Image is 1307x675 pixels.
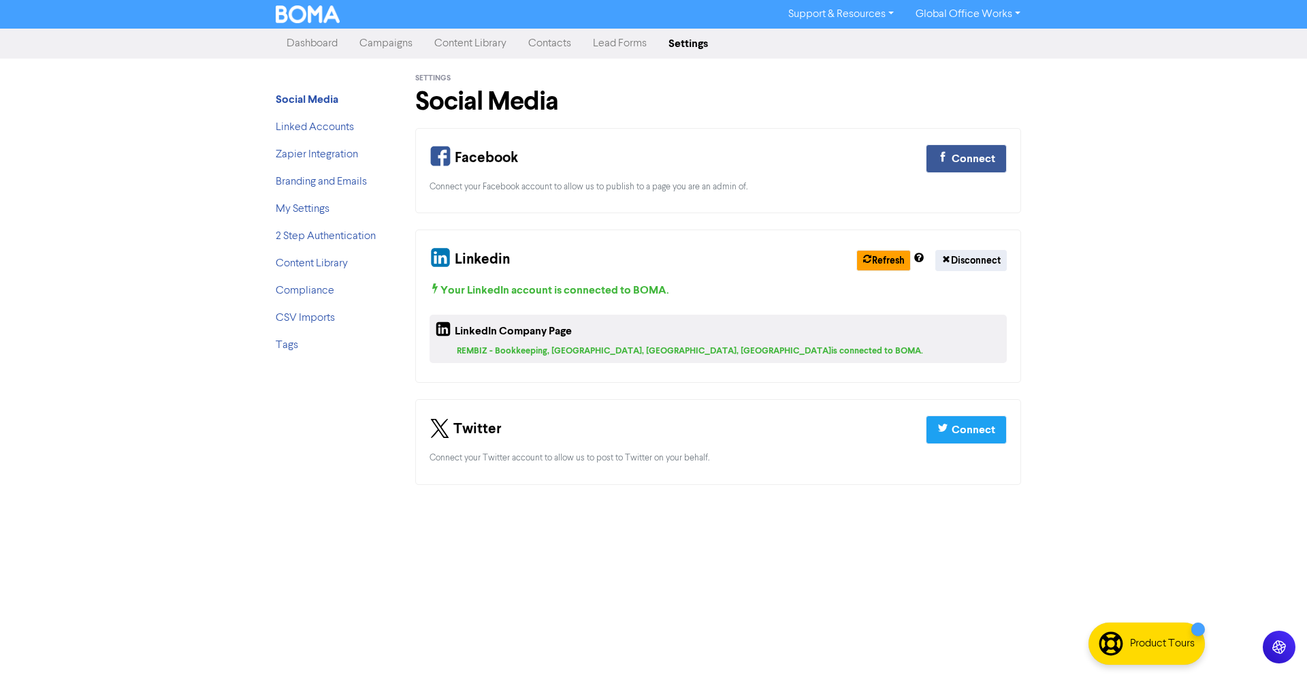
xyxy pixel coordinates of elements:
div: Your Facebook Connection [415,128,1021,213]
a: Content Library [423,30,517,57]
div: Connect your Facebook account to allow us to publish to a page you are an admin of. [430,180,1007,193]
button: Disconnect [935,250,1007,271]
a: Contacts [517,30,582,57]
a: Global Office Works [905,3,1031,25]
div: Your Twitter Connection [415,399,1021,484]
div: Linkedin [430,244,510,277]
div: Your LinkedIn account is connected to BOMA . [430,282,1007,298]
div: Connect [952,422,995,438]
a: 2 Step Authentication [276,231,376,242]
a: Linked Accounts [276,122,354,133]
a: Content Library [276,258,348,269]
a: Dashboard [276,30,349,57]
strong: Social Media [276,93,338,106]
span: Settings [415,74,451,83]
a: My Settings [276,204,329,215]
img: BOMA Logo [276,5,340,23]
div: Your Linkedin and Company Page Connection [415,230,1021,383]
iframe: Chat Widget [1239,610,1307,675]
a: Social Media [276,95,338,106]
div: Twitter [430,413,502,446]
a: Compliance [276,285,334,296]
button: Refresh [856,250,911,271]
div: REMBIZ - Bookkeeping, [GEOGRAPHIC_DATA], [GEOGRAPHIC_DATA], [GEOGRAPHIC_DATA] is connected to BOMA. [457,345,1001,358]
a: Support & Resources [777,3,905,25]
a: Tags [276,340,298,351]
button: Connect [926,144,1007,173]
div: Connect [952,151,995,167]
a: CSV Imports [276,313,335,324]
a: Lead Forms [582,30,658,57]
h1: Social Media [415,86,1021,117]
div: Connect your Twitter account to allow us to post to Twitter on your behalf. [430,452,1007,465]
div: LinkedIn Company Page [435,320,572,345]
div: Facebook [430,142,518,175]
a: Campaigns [349,30,423,57]
a: Branding and Emails [276,176,367,187]
a: Settings [658,30,719,57]
button: Connect [926,415,1007,444]
a: Zapier Integration [276,149,358,160]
